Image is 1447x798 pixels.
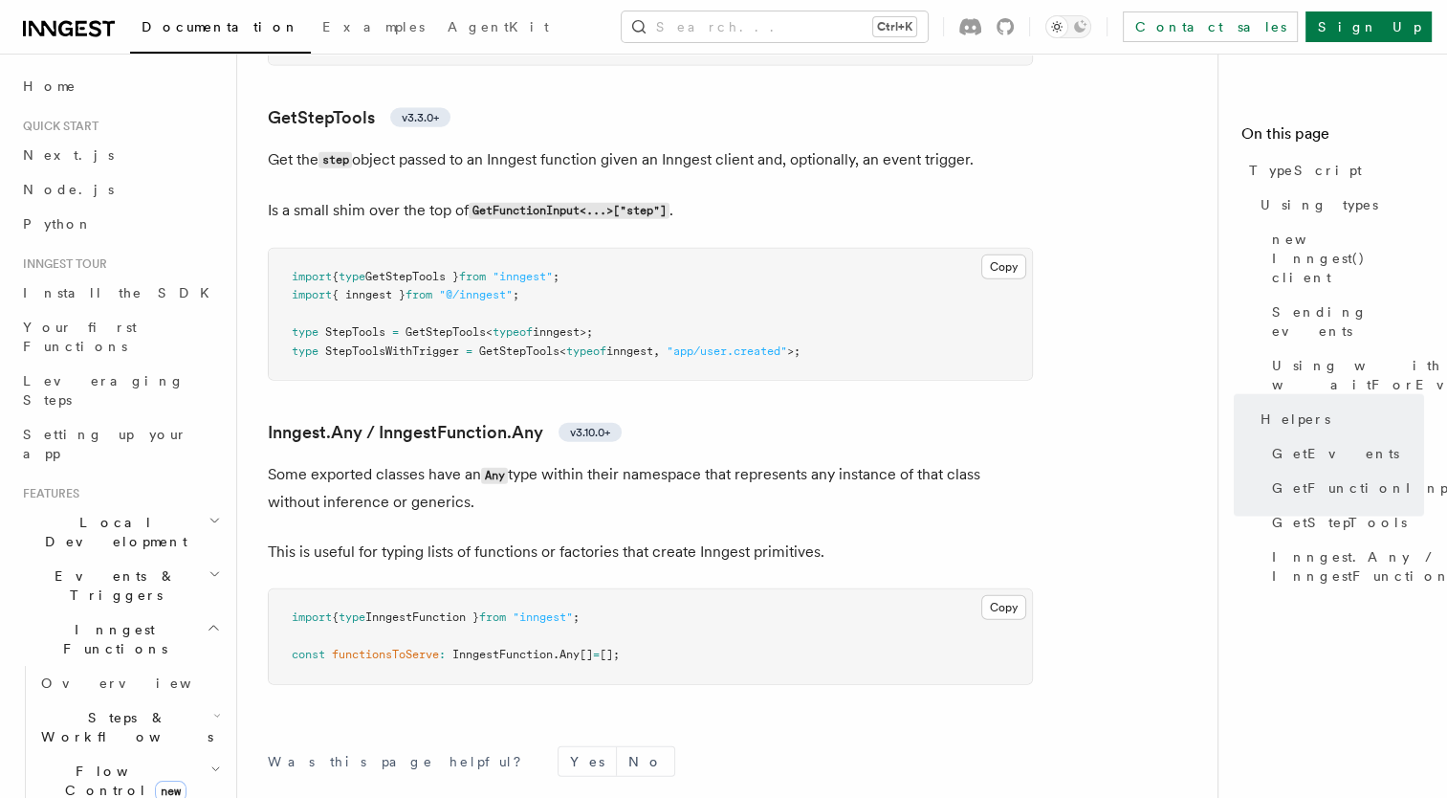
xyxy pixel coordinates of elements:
span: type [339,270,365,283]
a: Helpers [1253,402,1424,436]
a: TypeScript [1241,153,1424,188]
button: Copy [981,595,1026,620]
span: "@/inngest" [439,288,513,301]
a: Install the SDK [15,276,225,310]
span: Overview [41,676,238,691]
span: StepTools [325,325,385,339]
span: Setting up your app [23,427,187,461]
span: type [292,325,318,339]
code: step [318,152,352,168]
a: Node.js [15,172,225,207]
span: from [479,610,506,624]
a: Setting up your app [15,417,225,471]
button: Events & Triggers [15,559,225,612]
span: v3.3.0+ [402,110,439,125]
span: Local Development [15,513,208,551]
a: Sending events [1264,295,1424,348]
a: Examples [311,6,436,52]
span: from [459,270,486,283]
span: InngestFunction } [365,610,479,624]
span: GetEvents [1272,444,1399,463]
span: . [553,648,559,661]
span: = [392,325,399,339]
span: "inngest" [493,270,553,283]
span: type [339,610,365,624]
span: GetStepTools [406,325,486,339]
span: Python [23,216,93,232]
button: Toggle dark mode [1045,15,1091,38]
a: Leveraging Steps [15,364,225,417]
span: GetStepTools [479,344,559,358]
a: Next.js [15,138,225,172]
span: TypeScript [1249,161,1362,180]
a: AgentKit [436,6,560,52]
a: Sign Up [1305,11,1432,42]
span: { [332,610,339,624]
a: Inngest.Any / InngestFunction.Any [1264,540,1424,593]
p: Is a small shim over the top of . [268,197,1033,225]
span: import [292,270,332,283]
a: Overview [33,666,225,700]
a: new Inngest() client [1264,222,1424,295]
span: new Inngest() client [1272,230,1424,287]
span: ; [553,270,559,283]
span: = [593,648,600,661]
kbd: Ctrl+K [873,17,916,36]
span: >; [787,344,800,358]
span: from [406,288,432,301]
span: const [292,648,325,661]
a: Using types [1253,188,1424,222]
span: Your first Functions [23,320,137,354]
button: Local Development [15,505,225,559]
button: Yes [559,747,616,776]
a: Inngest.Any / InngestFunction.Anyv3.10.0+ [268,419,622,446]
button: Inngest Functions [15,612,225,666]
a: Documentation [130,6,311,54]
a: Home [15,69,225,103]
span: : [439,648,446,661]
span: []; [600,648,620,661]
span: AgentKit [448,19,549,34]
span: Quick start [15,119,99,134]
span: Events & Triggers [15,566,208,605]
a: GetFunctionInput [1264,471,1424,505]
span: Node.js [23,182,114,197]
span: Helpers [1261,410,1330,429]
span: < [559,344,566,358]
span: Features [15,486,79,501]
a: Contact sales [1123,11,1298,42]
p: Get the object passed to an Inngest function given an Inngest client and, optionally, an event tr... [268,146,1033,174]
span: functionsToServe [332,648,439,661]
button: Search...Ctrl+K [622,11,928,42]
p: This is useful for typing lists of functions or factories that create Inngest primitives. [268,539,1033,565]
span: Install the SDK [23,285,221,300]
span: "app/user.created" [667,344,787,358]
span: = [466,344,472,358]
span: typeof [493,325,533,339]
span: Documentation [142,19,299,34]
span: { inngest } [332,288,406,301]
span: ; [513,288,519,301]
span: InngestFunction [452,648,553,661]
span: import [292,288,332,301]
a: Python [15,207,225,241]
span: inngest [606,344,653,358]
span: GetStepTools } [365,270,459,283]
span: ; [573,610,580,624]
h4: On this page [1241,122,1424,153]
code: Any [481,468,508,484]
span: Examples [322,19,425,34]
span: GetStepTools [1272,513,1407,532]
span: Next.js [23,147,114,163]
a: GetStepToolsv3.3.0+ [268,104,450,131]
span: type [292,344,318,358]
span: Steps & Workflows [33,708,213,746]
span: , [653,344,660,358]
span: Inngest Functions [15,620,207,658]
span: v3.10.0+ [570,425,610,440]
span: Inngest tour [15,256,107,272]
span: StepToolsWithTrigger [325,344,459,358]
span: Using types [1261,195,1378,214]
span: typeof [566,344,606,358]
button: No [617,747,674,776]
